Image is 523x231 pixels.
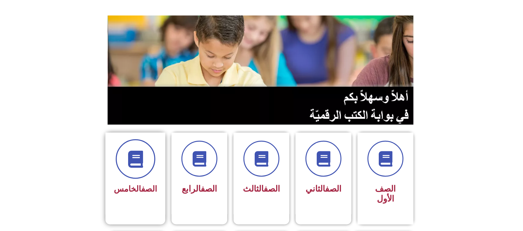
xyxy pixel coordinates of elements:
span: الثاني [306,184,342,194]
span: الثالث [243,184,280,194]
span: الرابع [182,184,217,194]
span: الخامس [114,184,157,193]
a: الصف [325,184,342,194]
span: الصف الأول [375,184,396,204]
a: الصف [264,184,280,194]
a: الصف [141,184,157,193]
a: الصف [201,184,217,194]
